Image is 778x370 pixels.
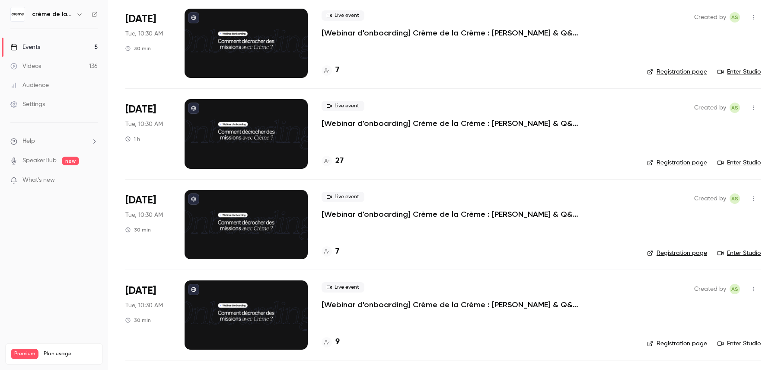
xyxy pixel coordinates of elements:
[731,284,738,294] span: AS
[335,246,339,257] h4: 7
[125,9,171,78] div: Sep 2 Tue, 10:30 AM (Europe/Paris)
[717,68,761,76] a: Enter Studio
[694,193,726,204] span: Created by
[125,280,171,350] div: Sep 23 Tue, 10:30 AM (Europe/Madrid)
[11,349,38,359] span: Premium
[322,192,364,202] span: Live event
[322,336,340,348] a: 9
[22,176,55,185] span: What's new
[731,193,738,204] span: AS
[125,103,156,116] span: [DATE]
[11,7,25,21] img: crème de la crème
[647,158,707,167] a: Registration page
[125,135,140,142] div: 1 h
[730,193,740,204] span: Alexandre Sutra
[322,209,581,219] a: [Webinar d'onboarding] Crème de la Crème : [PERSON_NAME] & Q&A par [PERSON_NAME]
[322,10,364,21] span: Live event
[32,10,73,19] h6: crème de la crème
[694,12,726,23] span: Created by
[322,299,581,310] a: [Webinar d'onboarding] Crème de la Crème : [PERSON_NAME] & Q&A par [PERSON_NAME]
[125,226,151,233] div: 30 min
[717,339,761,348] a: Enter Studio
[125,29,163,38] span: Tue, 10:30 AM
[731,12,738,23] span: AS
[10,100,45,109] div: Settings
[647,339,707,348] a: Registration page
[335,64,339,76] h4: 7
[125,99,171,168] div: Sep 9 Tue, 10:30 AM (Europe/Madrid)
[125,120,163,129] span: Tue, 10:30 AM
[322,101,364,111] span: Live event
[322,118,581,129] a: [Webinar d'onboarding] Crème de la Crème : [PERSON_NAME] & Q&A par [PERSON_NAME]
[322,155,344,167] a: 27
[22,137,35,146] span: Help
[322,282,364,293] span: Live event
[22,156,57,165] a: SpeakerHub
[717,249,761,257] a: Enter Studio
[717,158,761,167] a: Enter Studio
[694,284,726,294] span: Created by
[125,45,151,52] div: 30 min
[730,284,740,294] span: Alexandre Sutra
[125,317,151,324] div: 30 min
[322,246,339,257] a: 7
[10,43,40,51] div: Events
[44,351,97,357] span: Plan usage
[125,301,163,310] span: Tue, 10:30 AM
[335,155,344,167] h4: 27
[694,103,726,113] span: Created by
[125,193,156,207] span: [DATE]
[322,64,339,76] a: 7
[10,81,49,90] div: Audience
[647,249,707,257] a: Registration page
[10,62,41,71] div: Videos
[730,12,740,23] span: Alexandre Sutra
[731,103,738,113] span: AS
[125,190,171,259] div: Sep 16 Tue, 10:30 AM (Europe/Madrid)
[10,137,98,146] li: help-dropdown-opener
[125,12,156,26] span: [DATE]
[62,157,79,165] span: new
[335,336,340,348] h4: 9
[125,284,156,298] span: [DATE]
[125,211,163,219] span: Tue, 10:30 AM
[647,68,707,76] a: Registration page
[730,103,740,113] span: Alexandre Sutra
[322,28,581,38] a: [Webinar d'onboarding] Crème de la Crème : [PERSON_NAME] & Q&A par [PERSON_NAME]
